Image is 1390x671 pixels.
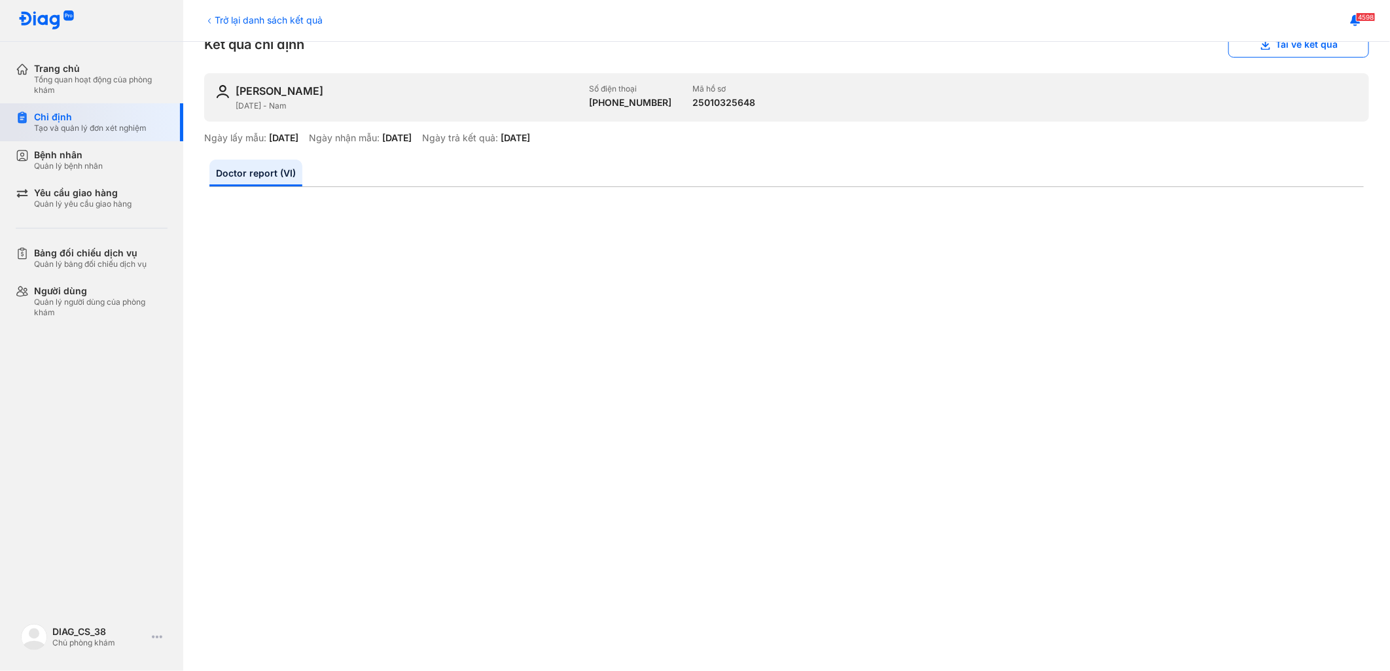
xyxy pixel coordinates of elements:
[34,285,168,297] div: Người dùng
[34,247,147,259] div: Bảng đối chiếu dịch vụ
[236,84,323,98] div: [PERSON_NAME]
[34,123,147,133] div: Tạo và quản lý đơn xét nghiệm
[269,132,298,144] div: [DATE]
[204,31,1369,58] div: Kết quả chỉ định
[209,160,302,186] a: Doctor report (VI)
[589,84,671,94] div: Số điện thoại
[501,132,530,144] div: [DATE]
[692,84,755,94] div: Mã hồ sơ
[204,13,323,27] div: Trở lại danh sách kết quả
[34,199,132,209] div: Quản lý yêu cầu giao hàng
[34,111,147,123] div: Chỉ định
[589,97,671,109] div: [PHONE_NUMBER]
[34,63,168,75] div: Trang chủ
[34,75,168,95] div: Tổng quan hoạt động của phòng khám
[204,132,266,144] div: Ngày lấy mẫu:
[52,626,147,638] div: DIAG_CS_38
[1228,31,1369,58] button: Tải về kết quả
[34,187,132,199] div: Yêu cầu giao hàng
[34,149,103,161] div: Bệnh nhân
[34,297,168,318] div: Quản lý người dùng của phòng khám
[382,132,412,144] div: [DATE]
[692,97,755,109] div: 25010325648
[18,10,75,31] img: logo
[215,84,230,99] img: user-icon
[236,101,579,111] div: [DATE] - Nam
[422,132,498,144] div: Ngày trả kết quả:
[52,638,147,648] div: Chủ phòng khám
[34,259,147,269] div: Quản lý bảng đối chiếu dịch vụ
[1356,12,1376,22] span: 4598
[34,161,103,171] div: Quản lý bệnh nhân
[21,624,47,650] img: logo
[309,132,380,144] div: Ngày nhận mẫu:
